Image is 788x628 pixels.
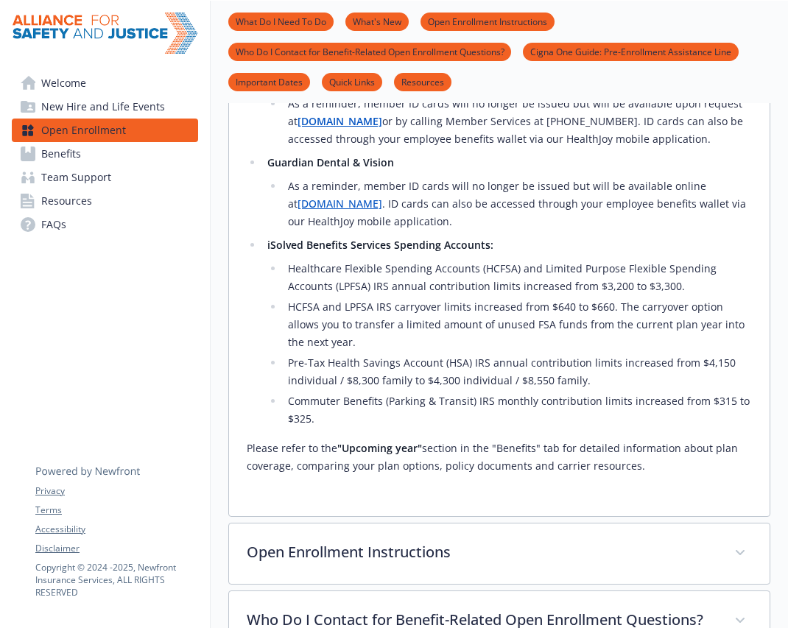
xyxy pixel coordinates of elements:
li: As a reminder, member ID cards will no longer be issued but will be available upon request at or ... [284,95,752,148]
a: Welcome [12,71,198,95]
a: FAQs [12,213,198,236]
span: Open Enrollment [41,119,126,142]
a: Resources [12,189,198,213]
a: Benefits [12,142,198,166]
li: As a reminder, member ID cards will no longer be issued but will be available online at . ID card... [284,177,752,230]
a: Terms [35,504,197,517]
a: Open Enrollment [12,119,198,142]
span: FAQs [41,213,66,236]
span: Team Support [41,166,111,189]
a: What's New [345,14,409,28]
a: Important Dates [228,74,310,88]
a: [DOMAIN_NAME] [298,114,382,128]
li: Healthcare Flexible Spending Accounts (HCFSA) and Limited Purpose Flexible Spending Accounts (LPF... [284,260,752,295]
a: Cigna One Guide: Pre-Enrollment Assistance Line [523,44,739,58]
a: New Hire and Life Events [12,95,198,119]
div: Open Enrollment Instructions [229,523,770,584]
a: Privacy [35,484,197,498]
a: Accessibility [35,523,197,536]
li: HCFSA and LPFSA IRS carryover limits increased from $640 to $660. The carryover option allows you... [284,298,752,351]
li: Pre-Tax Health Savings Account (HSA) IRS annual contribution limits increased from $4,150 individ... [284,354,752,389]
p: Copyright © 2024 - 2025 , Newfront Insurance Services, ALL RIGHTS RESERVED [35,561,197,599]
a: Team Support [12,166,198,189]
span: Resources [41,189,92,213]
a: What Do I Need To Do [228,14,334,28]
a: [DOMAIN_NAME] [298,197,382,211]
span: Benefits [41,142,81,166]
li: Commuter Benefits (Parking & Transit) IRS monthly contribution limits increased from $315 to $325. [284,392,752,428]
a: Resources [394,74,451,88]
p: Open Enrollment Instructions [247,541,717,563]
a: Open Enrollment Instructions [421,14,555,28]
p: Please refer to the section in the "Benefits" tab for detailed information about plan coverage, c... [247,440,752,475]
strong: "Upcoming year" [337,441,422,455]
span: New Hire and Life Events [41,95,165,119]
a: Who Do I Contact for Benefit-Related Open Enrollment Questions? [228,44,511,58]
strong: Guardian Dental & Vision [267,155,394,169]
span: Welcome [41,71,86,95]
a: Disclaimer [35,542,197,555]
strong: iSolved Benefits Services Spending Accounts: [267,238,493,252]
a: Quick Links [322,74,382,88]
